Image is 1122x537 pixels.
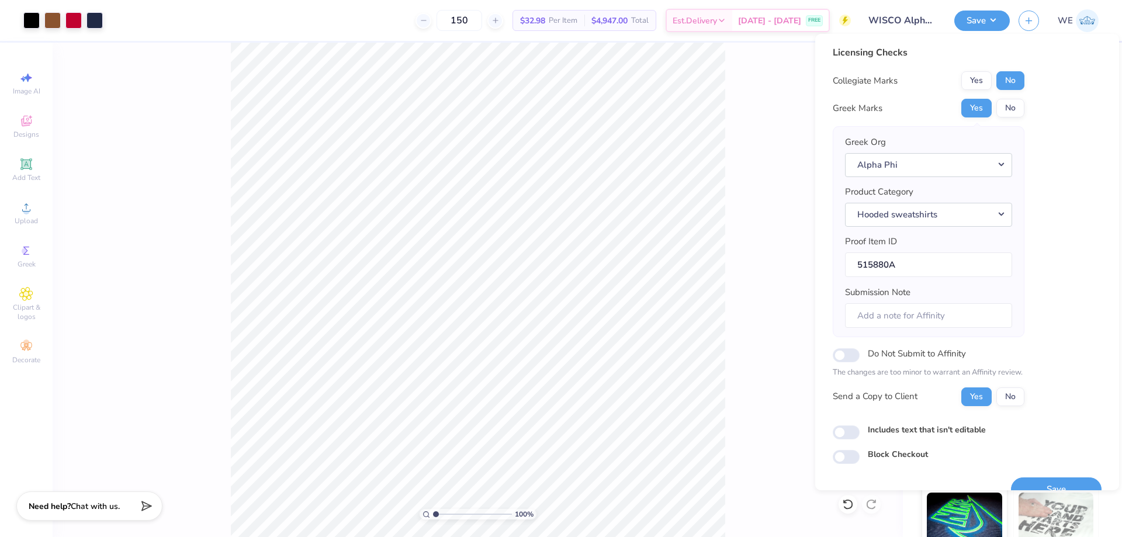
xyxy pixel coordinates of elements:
span: WE [1058,14,1073,27]
span: Clipart & logos [6,303,47,321]
label: Greek Org [845,136,886,149]
input: Untitled Design [860,9,946,32]
span: Upload [15,216,38,226]
span: $4,947.00 [591,15,628,27]
div: Licensing Checks [833,46,1024,60]
button: No [996,387,1024,406]
button: No [996,99,1024,117]
span: Total [631,15,649,27]
button: Yes [961,71,992,90]
button: Hooded sweatshirts [845,203,1012,227]
input: Add a note for Affinity [845,303,1012,328]
span: Designs [13,130,39,139]
div: Send a Copy to Client [833,390,917,403]
span: Est. Delivery [673,15,717,27]
img: Werrine Empeynado [1076,9,1099,32]
span: Decorate [12,355,40,365]
span: 100 % [515,509,534,519]
label: Proof Item ID [845,235,897,248]
strong: Need help? [29,501,71,512]
span: FREE [808,16,820,25]
button: Alpha Phi [845,153,1012,177]
a: WE [1058,9,1099,32]
label: Block Checkout [868,448,928,460]
button: No [996,71,1024,90]
button: Save [1011,477,1102,501]
label: Product Category [845,185,913,199]
button: Yes [961,387,992,406]
div: Collegiate Marks [833,74,898,88]
p: The changes are too minor to warrant an Affinity review. [833,367,1024,379]
label: Includes text that isn't editable [868,424,986,436]
span: [DATE] - [DATE] [738,15,801,27]
input: – – [437,10,482,31]
button: Save [954,11,1010,31]
div: Greek Marks [833,102,882,115]
span: Add Text [12,173,40,182]
span: Greek [18,259,36,269]
span: Image AI [13,86,40,96]
span: Per Item [549,15,577,27]
span: Chat with us. [71,501,120,512]
label: Submission Note [845,286,910,299]
label: Do Not Submit to Affinity [868,346,966,361]
span: $32.98 [520,15,545,27]
button: Yes [961,99,992,117]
